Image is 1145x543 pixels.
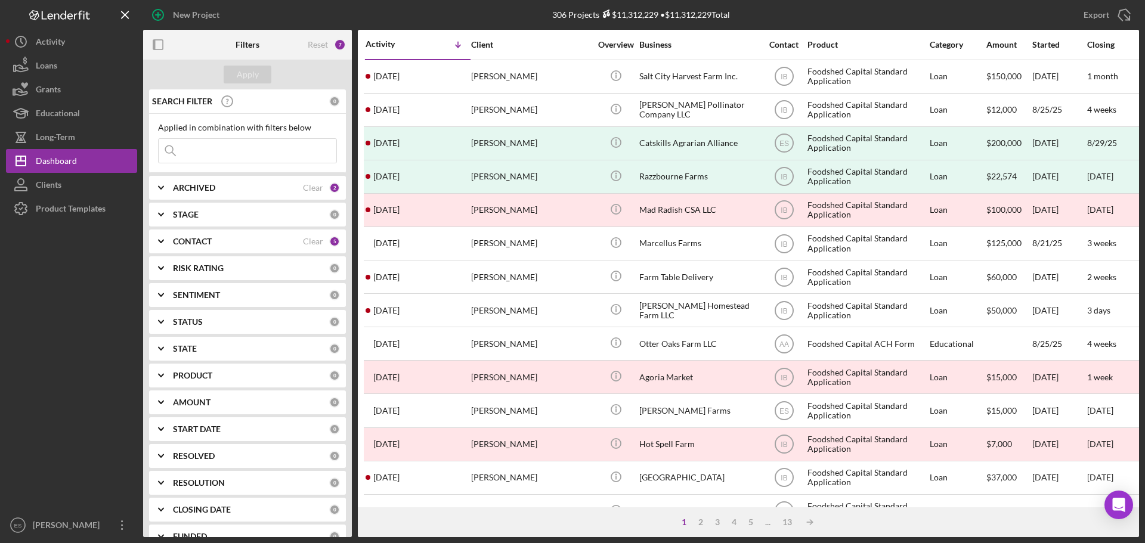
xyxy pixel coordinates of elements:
[329,397,340,408] div: 0
[329,370,340,381] div: 0
[1084,3,1109,27] div: Export
[1032,94,1086,126] div: 8/25/25
[373,439,400,449] time: 2025-07-31 00:09
[471,40,590,49] div: Client
[373,506,400,516] time: 2025-07-25 20:21
[329,182,340,193] div: 2
[329,504,340,515] div: 0
[986,71,1022,81] span: $150,000
[807,61,927,92] div: Foodshed Capital Standard Application
[471,161,590,193] div: [PERSON_NAME]
[224,66,271,83] button: Apply
[471,94,590,126] div: [PERSON_NAME]
[781,273,787,281] text: IB
[373,172,400,181] time: 2025-08-28 13:15
[329,236,340,247] div: 5
[471,462,590,494] div: [PERSON_NAME]
[639,495,759,527] div: From Below Farm, LLC
[173,478,225,488] b: RESOLUTION
[807,429,927,460] div: Foodshed Capital Standard Application
[471,495,590,527] div: [PERSON_NAME]
[807,361,927,393] div: Foodshed Capital Standard Application
[930,61,985,92] div: Loan
[930,495,985,527] div: Loan
[471,261,590,293] div: [PERSON_NAME]
[152,97,212,106] b: SEARCH FILTER
[930,40,985,49] div: Category
[1072,3,1139,27] button: Export
[1032,61,1086,92] div: [DATE]
[1032,261,1086,293] div: [DATE]
[373,339,400,349] time: 2025-08-06 20:48
[173,398,211,407] b: AMOUNT
[781,106,787,114] text: IB
[14,522,22,529] text: ES
[373,205,400,215] time: 2025-08-26 12:59
[173,424,221,434] b: START DATE
[709,517,726,527] div: 3
[173,263,224,273] b: RISK RATING
[930,94,985,126] div: Loan
[759,517,776,527] div: ...
[471,429,590,460] div: [PERSON_NAME]
[639,395,759,426] div: [PERSON_NAME] Farms
[36,197,106,224] div: Product Templates
[776,517,798,527] div: 13
[1087,505,1113,516] time: [DATE]
[373,473,400,482] time: 2025-07-29 12:52
[986,40,1031,49] div: Amount
[1087,172,1113,181] div: [DATE]
[373,138,400,148] time: 2025-08-28 19:43
[807,462,927,494] div: Foodshed Capital Standard Application
[639,429,759,460] div: Hot Spell Farm
[986,361,1031,393] div: $15,000
[1087,238,1116,248] time: 3 weeks
[1087,71,1118,81] time: 1 month
[173,210,199,219] b: STAGE
[930,395,985,426] div: Loan
[1087,204,1113,215] time: [DATE]
[639,128,759,159] div: Catskills Agrarian Alliance
[471,128,590,159] div: [PERSON_NAME]
[807,294,927,326] div: Foodshed Capital Standard Application
[471,294,590,326] div: [PERSON_NAME]
[781,440,787,449] text: IB
[639,94,759,126] div: [PERSON_NAME] Pollinator Company LLC
[1032,395,1086,426] div: [DATE]
[1032,328,1086,359] div: 8/25/25
[237,66,259,83] div: Apply
[781,240,787,248] text: IB
[471,228,590,259] div: [PERSON_NAME]
[552,10,730,20] div: 306 Projects • $11,312,229 Total
[807,40,927,49] div: Product
[6,197,137,221] button: Product Templates
[676,517,692,527] div: 1
[781,306,787,315] text: IB
[639,194,759,226] div: Mad Radish CSA LLC
[373,406,400,415] time: 2025-08-05 18:11
[329,263,340,274] div: 0
[986,495,1031,527] div: $30,000
[639,328,759,359] div: Otter Oaks Farm LLC
[6,30,137,54] button: Activity
[173,237,212,246] b: CONTACT
[1104,491,1133,519] div: Open Intercom Messenger
[781,206,787,215] text: IB
[329,317,340,327] div: 0
[6,149,137,173] button: Dashboard
[1032,429,1086,460] div: [DATE]
[329,209,340,220] div: 0
[930,361,985,393] div: Loan
[807,395,927,426] div: Foodshed Capital Standard Application
[779,340,788,348] text: AA
[1032,228,1086,259] div: 8/21/25
[742,517,759,527] div: 5
[6,54,137,77] button: Loans
[986,429,1031,460] div: $7,000
[930,294,985,326] div: Loan
[471,61,590,92] div: [PERSON_NAME]
[807,128,927,159] div: Foodshed Capital Standard Application
[6,77,137,101] button: Grants
[781,507,787,516] text: IB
